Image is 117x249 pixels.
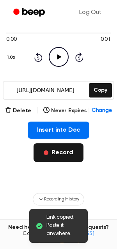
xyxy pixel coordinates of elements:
[46,214,82,238] span: Link copied. Paste it anywhere.
[88,107,90,115] span: |
[71,3,109,22] a: Log Out
[33,193,84,205] button: Recording History
[101,36,111,44] span: 0:01
[34,143,83,162] button: Record
[28,122,90,139] button: Insert into Doc
[8,5,52,20] a: Beep
[5,231,112,244] span: Contact us
[38,231,94,244] a: [EMAIL_ADDRESS][DOMAIN_NAME]
[89,83,112,98] button: Copy
[6,51,18,64] button: 1.0x
[92,107,112,115] span: Change
[44,196,79,203] span: Recording History
[36,106,39,115] span: |
[6,36,16,44] span: 0:00
[5,107,31,115] button: Delete
[43,107,112,115] button: Never Expires|Change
